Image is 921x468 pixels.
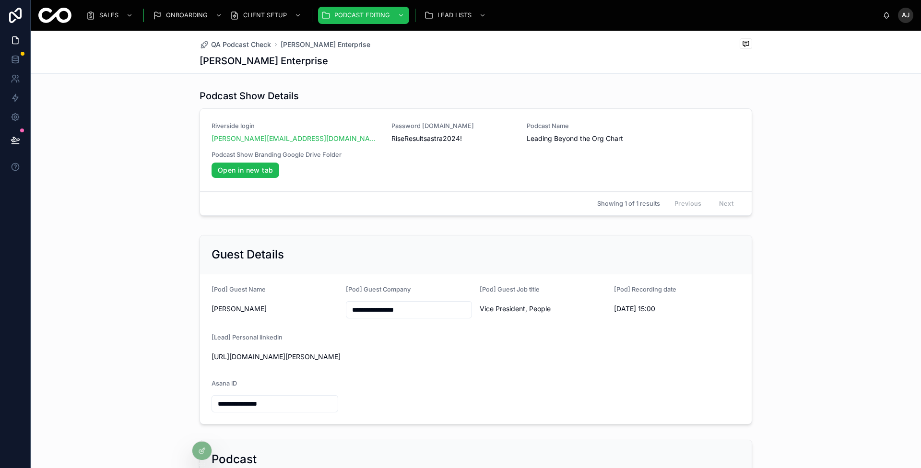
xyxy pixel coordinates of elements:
[281,40,370,49] a: [PERSON_NAME] Enterprise
[227,7,306,24] a: CLIENT SETUP
[212,334,283,341] span: [Lead] Personal linkedin
[212,122,380,130] span: Riverside login
[480,304,606,314] span: Vice President, People
[318,7,409,24] a: PODCAST EDITING
[212,304,338,314] span: [PERSON_NAME]
[212,151,380,159] span: Podcast Show Branding Google Drive Folder
[200,54,328,68] h1: [PERSON_NAME] Enterprise
[211,40,271,49] span: QA Podcast Check
[527,134,695,143] span: Leading Beyond the Org Chart
[150,7,227,24] a: ONBOARDING
[212,352,740,362] span: [URL][DOMAIN_NAME][PERSON_NAME]
[391,122,515,130] span: Password [DOMAIN_NAME]
[38,8,71,23] img: App logo
[99,12,118,19] span: SALES
[527,122,695,130] span: Podcast Name
[79,5,883,26] div: scrollable content
[391,134,515,143] span: RiseResultsastra2024!
[614,286,676,293] span: [Pod] Recording date
[83,7,138,24] a: SALES
[902,12,909,19] span: AJ
[212,163,279,178] a: Open in new tab
[243,12,287,19] span: CLIENT SETUP
[212,247,284,262] h2: Guest Details
[421,7,491,24] a: LEAD LISTS
[212,452,257,467] h2: Podcast
[480,286,540,293] span: [Pod] Guest Job title
[212,134,380,143] a: [PERSON_NAME][EMAIL_ADDRESS][DOMAIN_NAME]
[212,286,266,293] span: [Pod] Guest Name
[200,89,299,103] h1: Podcast Show Details
[166,12,208,19] span: ONBOARDING
[346,286,411,293] span: [Pod] Guest Company
[597,200,660,208] span: Showing 1 of 1 results
[437,12,472,19] span: LEAD LISTS
[334,12,390,19] span: PODCAST EDITING
[200,40,271,49] a: QA Podcast Check
[614,304,741,314] span: [DATE] 15:00
[212,380,237,387] span: Asana ID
